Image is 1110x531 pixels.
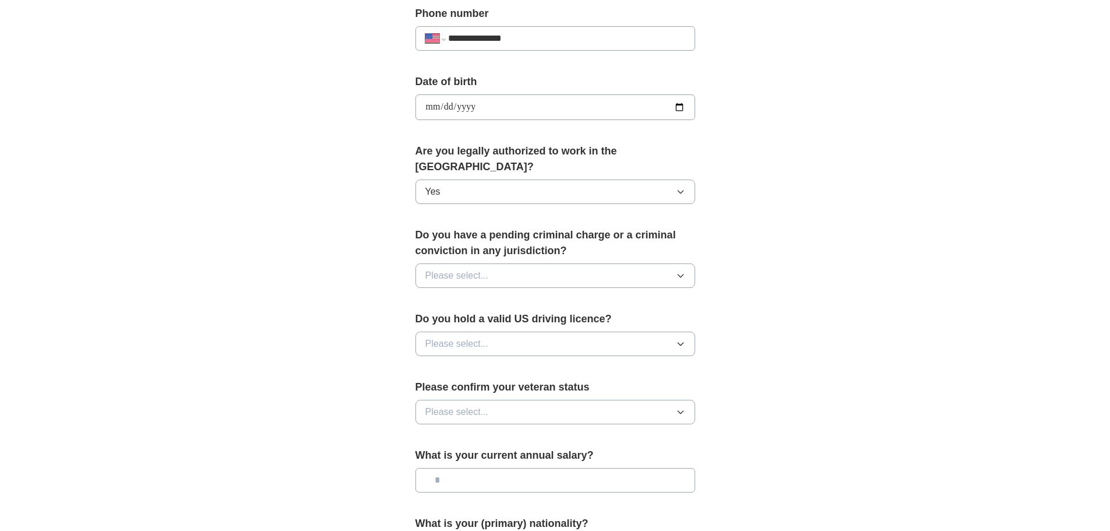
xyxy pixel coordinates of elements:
button: Please select... [415,332,695,356]
label: Phone number [415,6,695,22]
label: Please confirm your veteran status [415,379,695,395]
button: Please select... [415,400,695,424]
label: Are you legally authorized to work in the [GEOGRAPHIC_DATA]? [415,143,695,175]
label: Do you hold a valid US driving licence? [415,311,695,327]
label: Date of birth [415,74,695,90]
button: Please select... [415,263,695,288]
label: What is your current annual salary? [415,448,695,463]
label: Do you have a pending criminal charge or a criminal conviction in any jurisdiction? [415,227,695,259]
button: Yes [415,180,695,204]
span: Please select... [425,337,489,351]
span: Please select... [425,405,489,419]
span: Please select... [425,269,489,283]
span: Yes [425,185,441,199]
